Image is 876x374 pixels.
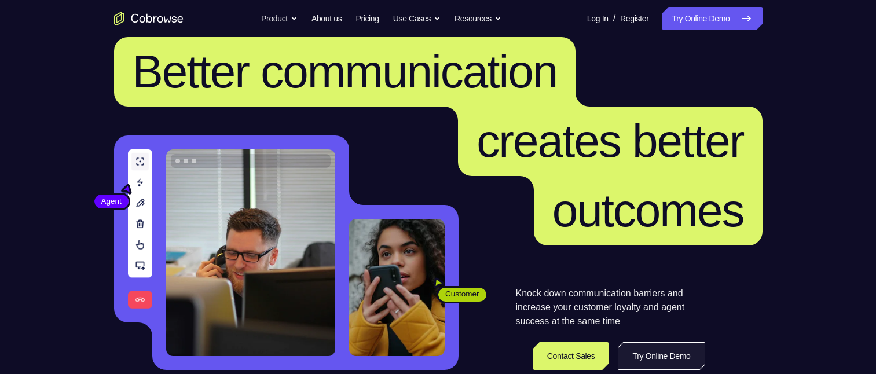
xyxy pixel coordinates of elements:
[355,7,379,30] a: Pricing
[311,7,342,30] a: About us
[477,115,743,167] span: creates better
[662,7,762,30] a: Try Online Demo
[261,7,298,30] button: Product
[613,12,615,25] span: /
[516,287,705,328] p: Knock down communication barriers and increase your customer loyalty and agent success at the sam...
[166,149,335,356] img: A customer support agent talking on the phone
[455,7,501,30] button: Resources
[618,342,705,370] a: Try Online Demo
[533,342,609,370] a: Contact Sales
[552,185,744,236] span: outcomes
[620,7,648,30] a: Register
[393,7,441,30] button: Use Cases
[587,7,609,30] a: Log In
[349,219,445,356] img: A customer holding their phone
[114,12,184,25] a: Go to the home page
[133,46,558,97] span: Better communication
